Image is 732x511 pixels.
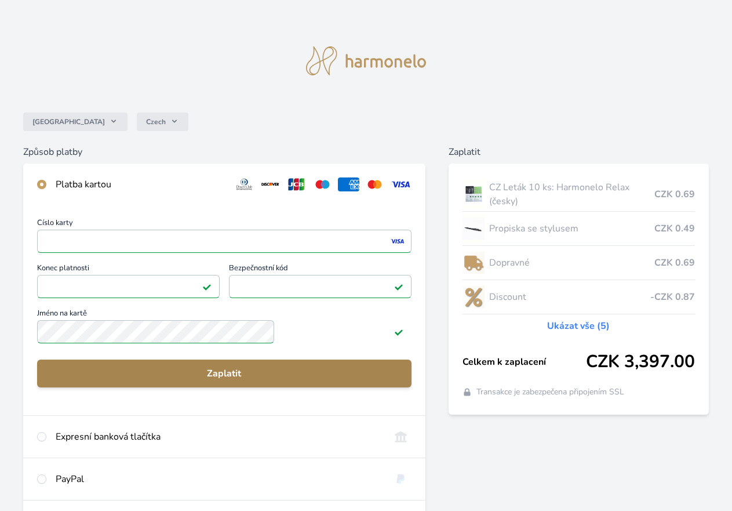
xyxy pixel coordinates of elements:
img: discount-lo.png [462,282,485,311]
span: CZK 3,397.00 [586,351,695,372]
span: [GEOGRAPHIC_DATA] [32,117,105,126]
img: Platné pole [202,282,212,291]
span: CZK 0.69 [654,256,695,270]
img: diners.svg [234,177,255,191]
span: Propiska se stylusem [489,222,654,235]
span: Jméno na kartě [37,310,411,320]
span: Discount [489,290,650,304]
span: CZK 0.49 [654,222,695,235]
img: LETAK_HARMONELO_RELAX_x-lo.jpg [462,180,485,209]
span: Celkem k zaplacení [462,355,586,369]
div: Expresní banková tlačítka [56,430,381,444]
span: Dopravné [489,256,654,270]
input: Jméno na kartěPlatné pole [37,320,274,343]
button: [GEOGRAPHIC_DATA] [23,113,128,131]
span: CZ Leták 10 ks: Harmonelo Relax (česky) [489,180,654,208]
img: jcb.svg [286,177,307,191]
img: maestro.svg [312,177,333,191]
h6: Zaplatit [449,145,709,159]
div: Platba kartou [56,177,224,191]
div: PayPal [56,472,381,486]
span: Czech [146,117,166,126]
img: visa [389,236,405,247]
img: mc.svg [364,177,385,191]
span: Konec platnosti [37,264,220,275]
span: Číslo karty [37,219,411,230]
span: Transakce je zabezpečena připojením SSL [476,386,624,398]
img: logo.svg [306,46,427,75]
span: Bezpečnostní kód [229,264,411,275]
a: Ukázat vše (5) [547,319,610,333]
img: delivery-lo.png [462,248,485,277]
iframe: Iframe pro bezpečnostní kód [234,278,406,295]
span: -CZK 0.87 [650,290,695,304]
iframe: Iframe pro datum vypršení platnosti [42,278,214,295]
img: onlineBanking_CZ.svg [390,430,411,444]
img: Platné pole [394,327,403,336]
span: CZK 0.69 [654,187,695,201]
h6: Způsob platby [23,145,425,159]
button: Czech [137,113,188,131]
iframe: Iframe pro číslo karty [42,233,406,249]
img: visa.svg [390,177,411,191]
img: amex.svg [338,177,359,191]
button: Zaplatit [37,360,411,387]
img: discover.svg [260,177,281,191]
img: Platné pole [394,282,403,291]
img: HARMONELO_TUZKA_x-lo.jpg [462,214,485,243]
span: Zaplatit [46,367,402,380]
img: paypal.svg [390,472,411,486]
